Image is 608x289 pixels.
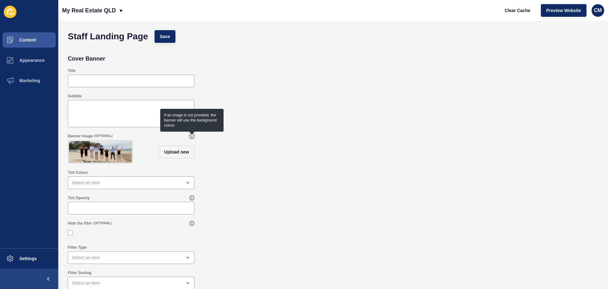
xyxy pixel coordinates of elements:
div: open menu [68,176,194,189]
label: Tint Colour [68,170,88,175]
p: My Real Estate QLD [62,3,116,18]
img: b6a4807fc9cfb1bbc481d6c09d089a95.jpg [69,141,132,162]
button: Preview Website [541,4,586,17]
label: Banner Image [68,134,93,139]
button: Clear Cache [499,4,536,17]
span: Clear Cache [505,7,530,14]
span: Preview Website [546,7,581,14]
span: CM [594,7,602,14]
div: open menu [68,251,194,264]
h1: Staff Landing Page [68,33,148,40]
div: If an image is not provided, the banner will use the background colour. [164,113,220,128]
span: (OPTIONAL) [94,134,112,138]
span: Upload new [164,149,189,155]
label: Hide the filter [68,221,92,226]
button: Save [155,30,176,43]
span: (OPTIONAL) [93,221,112,226]
label: Tint Opacity [68,195,90,200]
label: Filter Type [68,245,87,250]
label: Filter Sorting [68,270,92,275]
h2: Cover Banner [68,56,105,62]
span: Save [160,33,170,40]
button: Upload new [159,146,194,158]
label: Subtitle [68,94,82,99]
label: Title [68,68,75,73]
